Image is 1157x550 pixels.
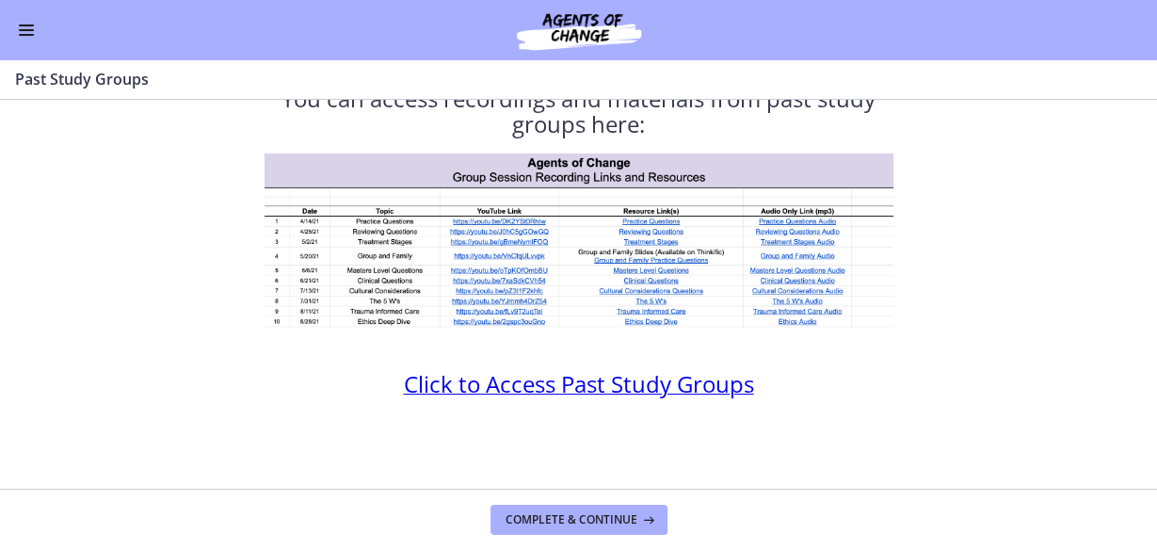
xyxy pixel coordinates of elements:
[466,8,692,53] img: Agents of Change
[404,377,754,397] a: Click to Access Past Study Groups
[404,368,754,399] span: Click to Access Past Study Groups
[281,83,876,139] span: You can access recordings and materials from past study groups here:
[265,154,893,328] img: Screen_Shot_2021-09-09_at_8.18.20_PM.png
[15,68,1119,90] h3: Past Study Groups
[15,19,38,41] button: Enable menu
[506,512,637,527] span: Complete & continue
[490,505,667,535] button: Complete & continue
